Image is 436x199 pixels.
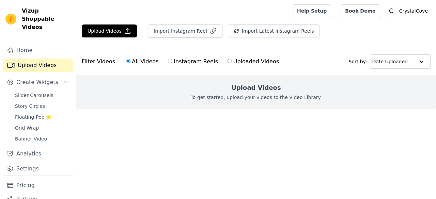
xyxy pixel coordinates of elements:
a: Grid Wrap [11,123,73,133]
span: Slider Carousels [15,92,53,99]
label: Instagram Reels [168,57,218,66]
a: Settings [3,162,73,176]
span: Floating-Pop ⭐ [15,114,52,120]
div: Sort by: [349,54,431,69]
a: Pricing [3,179,73,192]
span: Story Circles [15,103,45,110]
input: Instagram Reels [168,59,172,63]
h2: Upload Videos [231,83,281,93]
a: Story Circles [11,101,73,111]
a: Banner Video [11,134,73,144]
button: Upload Videos [82,24,137,37]
span: Grid Wrap [15,125,39,131]
button: Import Instagram Reel [148,24,222,37]
p: CrystalCove [396,5,431,17]
span: Vizup Shoppable Videos [22,7,71,31]
input: All Videos [126,59,130,63]
button: C CrystalCove [386,5,431,17]
a: Floating-Pop ⭐ [11,112,73,122]
input: Uploaded Videos [228,59,232,63]
a: Help Setup [293,4,331,17]
label: Uploaded Videos [227,57,279,66]
a: Slider Carousels [11,90,73,100]
p: To get started, upload your videos to the Video Library. [191,94,322,101]
div: Filter Videos: [82,54,283,69]
label: All Videos [126,57,159,66]
img: Vizup [5,14,16,24]
a: Book Demo [341,4,380,17]
span: Create Widgets [16,78,58,86]
a: Analytics [3,147,73,161]
text: C [389,7,393,14]
button: Import Latest Instagram Reels [228,24,320,37]
a: Upload Videos [3,59,73,72]
span: Banner Video [15,135,47,142]
a: Home [3,44,73,57]
button: Create Widgets [3,76,73,89]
